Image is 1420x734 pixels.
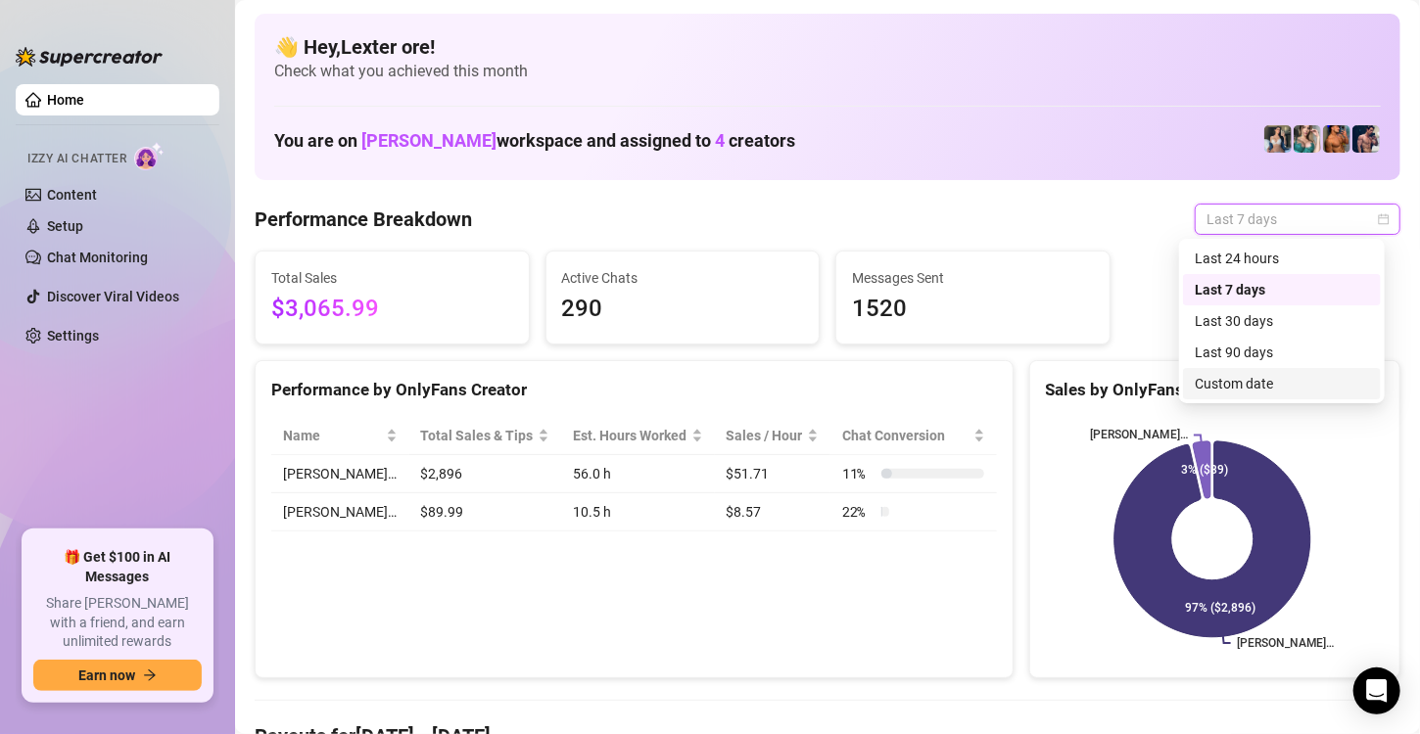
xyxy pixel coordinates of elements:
span: [PERSON_NAME] [361,130,497,151]
span: 22 % [842,501,874,523]
td: 56.0 h [561,455,715,493]
button: Earn nowarrow-right [33,660,202,691]
img: Zaddy [1294,125,1321,153]
a: Setup [47,218,83,234]
th: Name [271,417,409,455]
a: Discover Viral Videos [47,289,179,304]
span: $3,065.99 [271,291,513,328]
div: Open Intercom Messenger [1353,667,1400,714]
span: arrow-right [143,668,157,682]
div: Last 7 days [1183,274,1381,305]
div: Last 30 days [1183,305,1381,337]
div: Custom date [1195,373,1369,394]
th: Total Sales & Tips [409,417,562,455]
span: 4 [715,130,725,151]
span: Name [283,425,382,446]
h4: 👋 Hey, Lexter ore ! [274,33,1381,61]
h4: Performance Breakdown [255,206,472,233]
span: 1520 [852,291,1094,328]
span: Messages Sent [852,267,1094,289]
img: AI Chatter [134,142,165,170]
h1: You are on workspace and assigned to creators [274,130,795,152]
div: Sales by OnlyFans Creator [1046,377,1384,403]
a: Content [47,187,97,203]
span: Share [PERSON_NAME] with a friend, and earn unlimited rewards [33,594,202,652]
th: Chat Conversion [830,417,997,455]
span: calendar [1378,213,1390,225]
span: Active Chats [562,267,804,289]
a: Settings [47,328,99,344]
td: [PERSON_NAME]… [271,493,409,531]
span: Total Sales [271,267,513,289]
div: Last 7 days [1195,279,1369,300]
span: Izzy AI Chatter [27,150,126,168]
td: $51.71 [715,455,830,493]
span: 11 % [842,463,874,484]
div: Last 90 days [1183,337,1381,368]
td: 10.5 h [561,493,715,531]
div: Last 30 days [1195,310,1369,332]
td: $8.57 [715,493,830,531]
td: $2,896 [409,455,562,493]
img: JG [1323,125,1350,153]
div: Last 24 hours [1183,243,1381,274]
a: Chat Monitoring [47,250,148,265]
td: [PERSON_NAME]… [271,455,409,493]
img: logo-BBDzfeDw.svg [16,47,163,67]
img: Katy [1264,125,1292,153]
div: Last 90 days [1195,342,1369,363]
text: [PERSON_NAME]… [1237,637,1335,651]
span: 🎁 Get $100 in AI Messages [33,548,202,586]
div: Last 24 hours [1195,248,1369,269]
text: [PERSON_NAME]… [1090,429,1188,442]
img: Axel [1352,125,1380,153]
td: $89.99 [409,493,562,531]
span: 290 [562,291,804,328]
span: Chat Conversion [842,425,970,446]
span: Total Sales & Tips [421,425,535,446]
div: Performance by OnlyFans Creator [271,377,997,403]
span: Earn now [78,667,135,683]
div: Est. Hours Worked [573,425,687,446]
th: Sales / Hour [715,417,830,455]
span: Last 7 days [1207,205,1389,234]
span: Check what you achieved this month [274,61,1381,82]
span: Sales / Hour [727,425,803,446]
div: Custom date [1183,368,1381,399]
a: Home [47,92,84,108]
